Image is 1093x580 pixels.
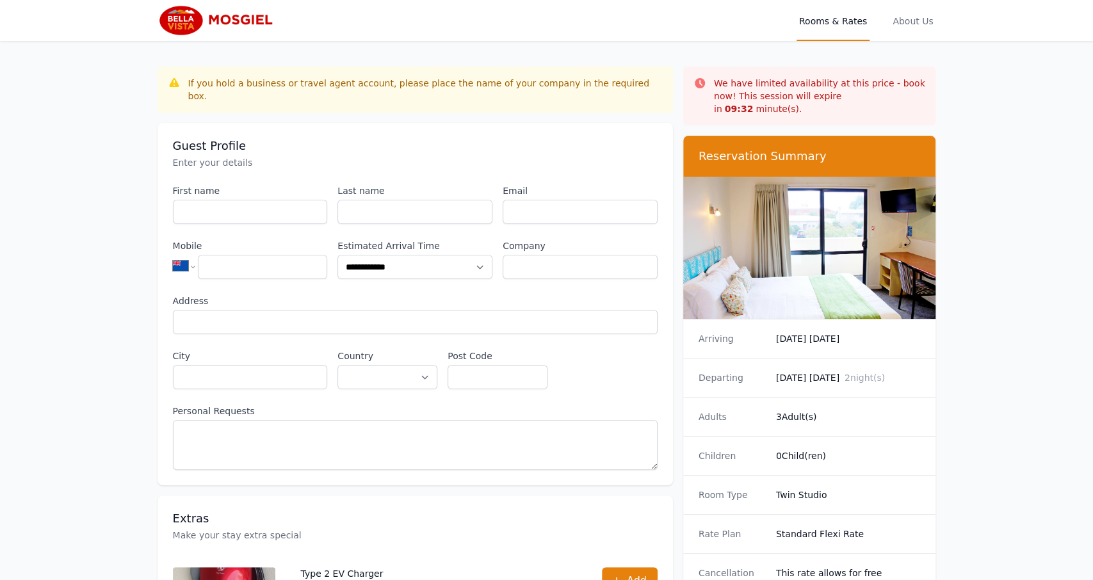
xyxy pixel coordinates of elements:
[173,138,658,154] h3: Guest Profile
[173,184,328,197] label: First name
[699,149,921,164] h3: Reservation Summary
[725,104,754,114] strong: 09 : 32
[845,373,885,383] span: 2 night(s)
[776,449,921,462] dd: 0 Child(ren)
[301,567,576,580] p: Type 2 EV Charger
[776,410,921,423] dd: 3 Adult(s)
[173,294,658,307] label: Address
[173,511,658,526] h3: Extras
[173,405,658,417] label: Personal Requests
[173,239,328,252] label: Mobile
[714,77,926,115] p: We have limited availability at this price - book now! This session will expire in minute(s).
[683,177,936,319] img: Twin Studio
[699,528,766,540] dt: Rate Plan
[699,371,766,384] dt: Departing
[776,528,921,540] dd: Standard Flexi Rate
[776,488,921,501] dd: Twin Studio
[503,239,658,252] label: Company
[337,239,492,252] label: Estimated Arrival Time
[448,350,547,362] label: Post Code
[158,5,280,36] img: Bella Vista Mosgiel
[173,156,658,169] p: Enter your details
[776,371,921,384] dd: [DATE] [DATE]
[173,529,658,542] p: Make your stay extra special
[337,184,492,197] label: Last name
[699,488,766,501] dt: Room Type
[699,332,766,345] dt: Arriving
[337,350,437,362] label: Country
[503,184,658,197] label: Email
[188,77,663,102] div: If you hold a business or travel agent account, please place the name of your company in the requ...
[699,449,766,462] dt: Children
[699,410,766,423] dt: Adults
[173,350,328,362] label: City
[776,332,921,345] dd: [DATE] [DATE]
